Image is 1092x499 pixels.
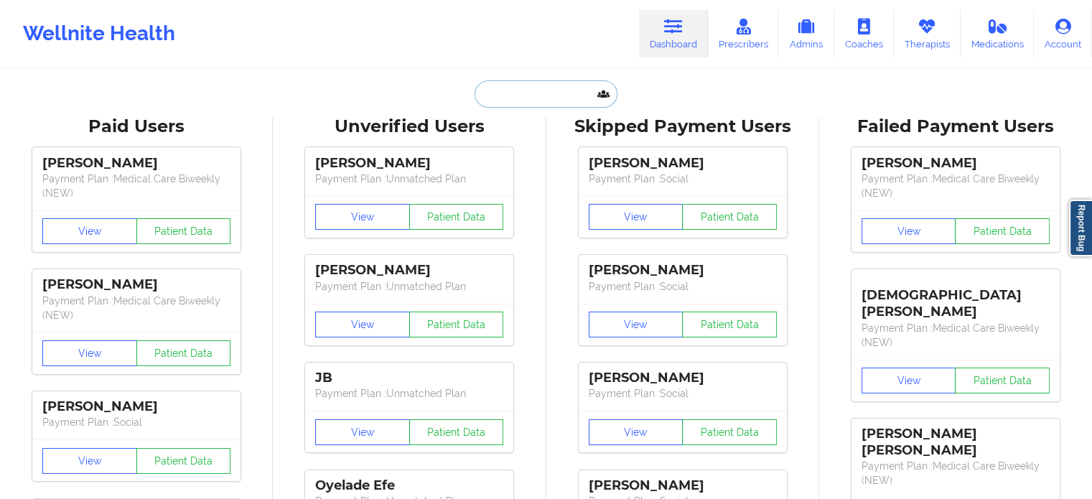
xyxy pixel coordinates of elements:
button: Patient Data [682,204,777,230]
button: View [589,312,683,337]
button: Patient Data [409,204,504,230]
p: Payment Plan : Social [42,415,230,429]
a: Therapists [894,10,961,57]
div: [PERSON_NAME] [589,370,777,386]
div: [PERSON_NAME] [862,155,1050,172]
a: Coaches [834,10,894,57]
button: View [42,448,137,474]
div: [PERSON_NAME] [589,155,777,172]
div: [PERSON_NAME] [42,398,230,415]
p: Payment Plan : Social [589,279,777,294]
div: Unverified Users [283,116,536,138]
div: Skipped Payment Users [556,116,809,138]
button: View [315,204,410,230]
button: Patient Data [682,419,777,445]
button: View [42,340,137,366]
button: View [315,419,410,445]
button: Patient Data [136,448,231,474]
button: View [589,419,683,445]
p: Payment Plan : Social [589,172,777,186]
p: Payment Plan : Medical Care Biweekly (NEW) [862,172,1050,200]
a: Prescribers [708,10,779,57]
button: Patient Data [955,368,1050,393]
p: Payment Plan : Medical Care Biweekly (NEW) [42,172,230,200]
button: Patient Data [955,218,1050,244]
a: Account [1034,10,1092,57]
button: Patient Data [682,312,777,337]
div: JB [315,370,503,386]
a: Report Bug [1069,200,1092,256]
div: Paid Users [10,116,263,138]
div: [PERSON_NAME] [PERSON_NAME] [862,426,1050,459]
button: View [589,204,683,230]
button: View [862,218,956,244]
p: Payment Plan : Unmatched Plan [315,172,503,186]
p: Payment Plan : Medical Care Biweekly (NEW) [42,294,230,322]
button: Patient Data [409,419,504,445]
button: View [315,312,410,337]
button: View [862,368,956,393]
p: Payment Plan : Unmatched Plan [315,386,503,401]
p: Payment Plan : Social [589,386,777,401]
div: [PERSON_NAME] [42,276,230,293]
div: [PERSON_NAME] [315,155,503,172]
p: Payment Plan : Unmatched Plan [315,279,503,294]
button: Patient Data [409,312,504,337]
p: Payment Plan : Medical Care Biweekly (NEW) [862,459,1050,488]
div: [PERSON_NAME] [589,262,777,279]
div: [PERSON_NAME] [42,155,230,172]
button: Patient Data [136,218,231,244]
a: Admins [778,10,834,57]
div: Failed Payment Users [829,116,1082,138]
div: [PERSON_NAME] [315,262,503,279]
div: Oyelade Efe [315,477,503,494]
button: View [42,218,137,244]
a: Medications [961,10,1035,57]
div: [DEMOGRAPHIC_DATA][PERSON_NAME] [862,276,1050,320]
p: Payment Plan : Medical Care Biweekly (NEW) [862,321,1050,350]
a: Dashboard [639,10,708,57]
div: [PERSON_NAME] [589,477,777,494]
button: Patient Data [136,340,231,366]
